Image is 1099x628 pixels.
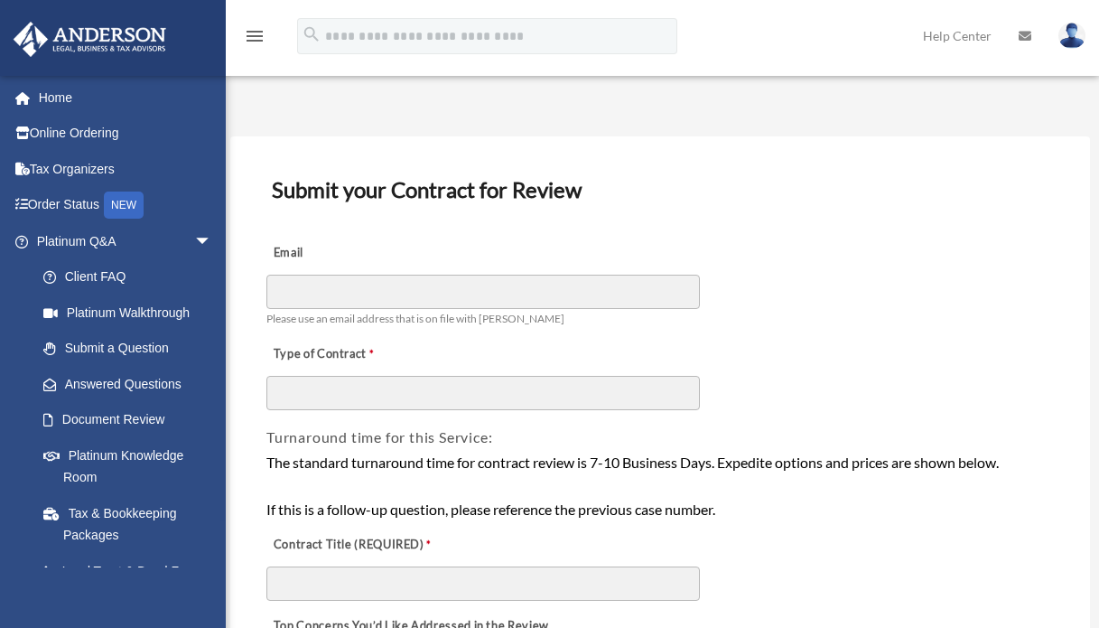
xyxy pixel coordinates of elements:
a: Submit a Question [25,331,239,367]
span: arrow_drop_down [194,223,230,260]
div: NEW [104,192,144,219]
h3: Submit your Contract for Review [265,171,1056,209]
i: search [302,24,321,44]
img: User Pic [1058,23,1085,49]
a: Land Trust & Deed Forum [25,553,239,589]
a: Platinum Knowledge Room [25,437,239,495]
a: menu [244,32,265,47]
span: Please use an email address that is on file with [PERSON_NAME] [266,312,564,325]
a: Tax & Bookkeeping Packages [25,495,239,553]
a: Platinum Q&Aarrow_drop_down [13,223,239,259]
img: Anderson Advisors Platinum Portal [8,22,172,57]
a: Order StatusNEW [13,187,239,224]
a: Home [13,80,239,116]
a: Platinum Walkthrough [25,295,239,331]
label: Type of Contract [266,342,447,368]
a: Client FAQ [25,259,239,295]
i: menu [244,25,265,47]
a: Online Ordering [13,116,239,152]
label: Email [266,240,447,266]
label: Contract Title (REQUIRED) [266,533,447,558]
a: Answered Questions [25,366,239,402]
span: Turnaround time for this Service: [266,428,492,445]
a: Tax Organizers [13,151,239,187]
div: The standard turnaround time for contract review is 7-10 Business Days. Expedite options and pric... [266,451,1054,520]
a: Document Review [25,402,230,438]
